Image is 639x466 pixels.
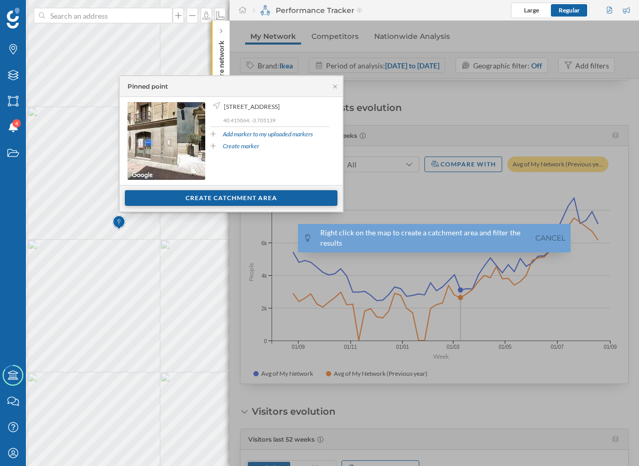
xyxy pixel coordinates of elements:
span: Support [22,7,59,17]
div: Right click on the map to create a catchment area and filter the results [320,228,528,248]
span: Large [524,6,539,14]
p: Store network [216,36,226,87]
img: streetview [127,102,205,180]
p: 40.415064, -3.705139 [223,117,330,124]
div: Pinned point [127,82,168,91]
a: Create marker [223,142,259,151]
span: 4 [15,118,18,129]
span: [STREET_ADDRESS] [224,102,280,111]
a: Cancel [533,232,568,244]
a: Add marker to my uploaded markers [223,130,313,139]
img: monitoring-360.svg [260,5,271,16]
img: Marker [112,213,125,233]
span: Regular [559,6,580,14]
img: Geoblink Logo [7,8,20,29]
div: Performance Tracker [253,5,362,16]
